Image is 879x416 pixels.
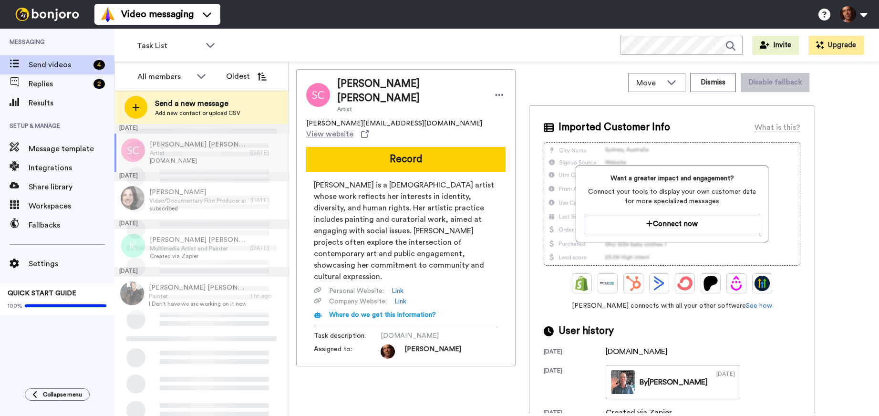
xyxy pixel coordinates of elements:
img: bj-logo-header-white.svg [11,8,83,21]
button: Record [306,147,506,172]
span: [PERSON_NAME] [PERSON_NAME] [150,140,246,149]
img: Hubspot [626,276,641,291]
button: Dismiss [690,73,736,92]
span: Where do we get this information? [329,312,436,318]
img: ActiveCampaign [651,276,667,291]
span: Send a new message [155,98,240,109]
div: By [PERSON_NAME] [640,376,708,388]
span: [DOMAIN_NAME] [381,331,471,341]
span: Collapse menu [43,391,82,398]
div: [DATE] [250,149,284,156]
span: Integrations [29,162,114,174]
div: [DATE] [544,367,606,399]
span: Assigned to: [314,344,381,359]
span: Workspaces [29,200,114,212]
a: See how [746,302,772,309]
a: Link [394,297,406,306]
img: Image of Sheila C. Cuellar-Shaffer Sheila C. Cuellar-Shaffer [306,83,330,107]
span: Multimedia Artist and Painter [150,245,246,252]
span: [PERSON_NAME] [PERSON_NAME] [337,77,484,105]
span: I Don't have we are working on it now but I would like to keep it very simple [149,300,246,308]
div: 4 [93,60,105,70]
button: Collapse menu [25,388,90,401]
img: Ontraport [600,276,615,291]
span: [PERSON_NAME] [404,344,461,359]
div: [DATE] [114,124,289,134]
span: subscribed [149,205,246,212]
div: 2 [93,79,105,89]
span: Personal Website : [329,286,384,296]
div: [DATE] [114,267,289,277]
div: [DATE] [250,197,284,204]
span: [PERSON_NAME][EMAIL_ADDRESS][DOMAIN_NAME] [306,119,482,128]
img: vm-color.svg [100,7,115,22]
img: Drip [729,276,744,291]
span: Painter [149,292,246,300]
span: Video/Documentary Film Producer and PR Professional [149,197,246,205]
span: Artist [337,105,484,113]
span: [PERSON_NAME] [PERSON_NAME] [149,283,246,292]
a: View website [306,128,369,140]
span: Send videos [29,59,90,71]
button: Upgrade [808,36,864,55]
span: QUICK START GUIDE [8,290,76,297]
span: [PERSON_NAME] [149,187,246,197]
span: Want a greater impact and engagement? [584,174,760,183]
span: Company Website : [329,297,387,306]
img: Patreon [703,276,718,291]
span: Move [636,77,662,89]
img: 9051685e-ec2a-4be9-b874-9ce2ae4d9c3e-thumb.jpg [611,370,635,394]
div: [DATE] [544,348,606,357]
span: [PERSON_NAME] connects with all your other software [544,301,800,311]
span: Imported Customer Info [558,120,670,135]
button: Invite [752,36,799,55]
button: Connect now [584,214,760,234]
span: Task List [137,40,201,52]
button: Oldest [219,67,274,86]
div: All members [137,71,192,83]
span: [DOMAIN_NAME] [150,157,246,165]
span: Results [29,97,114,109]
div: [DOMAIN_NAME] [606,346,668,357]
span: Connect your tools to display your own customer data for more specialized messages [584,187,760,206]
span: Artist [150,149,246,157]
img: k.png [121,234,145,258]
div: 1 hr. ago [250,292,284,300]
span: Fallbacks [29,219,114,231]
span: Replies [29,78,90,90]
span: Share library [29,181,114,193]
img: c276caa4-0e9c-4024-8b66-6be5ac0c4a27.jpg [121,186,145,210]
img: 12c2f1e3-bc4a-4141-8156-d94817f0c353-1575660272.jpg [381,344,395,359]
span: User history [558,324,614,338]
span: View website [306,128,353,140]
span: Add new contact or upload CSV [155,109,240,117]
span: Message template [29,143,114,155]
img: Shopify [574,276,589,291]
span: Video messaging [121,8,194,21]
img: sc.png [121,138,145,162]
img: ConvertKit [677,276,693,291]
div: [DATE] [114,219,289,229]
a: By[PERSON_NAME][DATE] [606,365,740,399]
a: Link [392,286,403,296]
span: [PERSON_NAME] is a [DEMOGRAPHIC_DATA] artist whose work reflects her interests in identity, diver... [314,179,498,282]
span: Task description : [314,331,381,341]
img: GoHighLevel [755,276,770,291]
img: 98ee54e3-11f3-4b25-ba70-a3c8f3129987.jpg [120,281,144,305]
div: [DATE] [114,172,289,181]
div: [DATE] [250,244,284,252]
span: Settings [29,258,114,270]
div: What is this? [755,122,800,133]
div: [DATE] [716,370,735,394]
span: 100% [8,302,22,310]
span: [PERSON_NAME] [PERSON_NAME] [150,235,246,245]
span: Created via Zapier [150,252,246,260]
button: Disable fallback [741,73,809,92]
